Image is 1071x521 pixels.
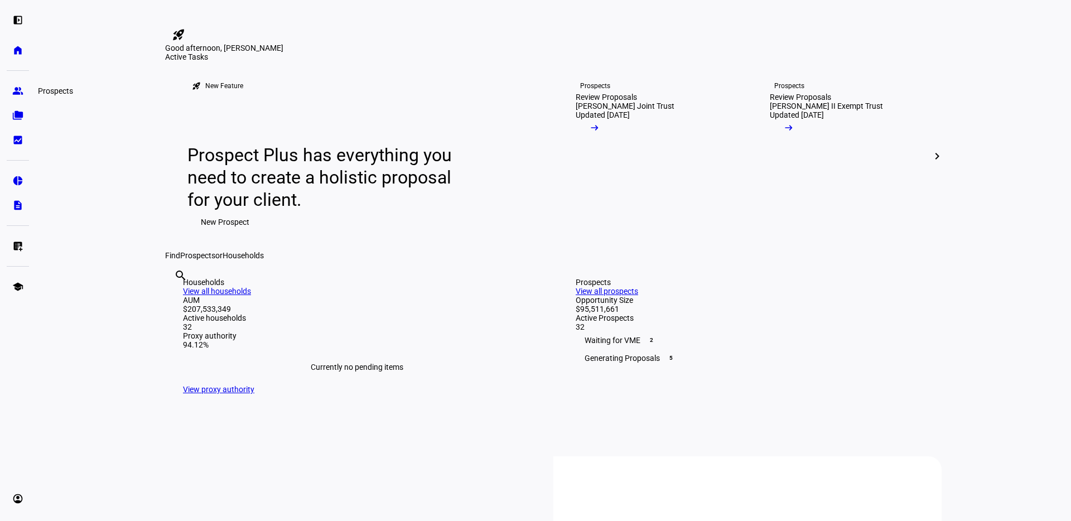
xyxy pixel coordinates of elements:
[183,322,531,331] div: 32
[174,269,187,282] mat-icon: search
[165,44,942,52] div: Good afternoon, [PERSON_NAME]
[183,331,531,340] div: Proxy authority
[183,385,254,394] a: View proxy authority
[12,281,23,292] eth-mat-symbol: school
[647,336,656,345] span: 2
[180,251,215,260] span: Prospects
[33,84,78,98] div: Prospects
[7,194,29,216] a: description
[774,81,804,90] div: Prospects
[580,81,610,90] div: Prospects
[589,122,600,133] mat-icon: arrow_right_alt
[783,122,794,133] mat-icon: arrow_right_alt
[576,313,924,322] div: Active Prospects
[223,251,264,260] span: Households
[205,81,243,90] div: New Feature
[770,102,883,110] div: [PERSON_NAME] II Exempt Trust
[667,354,676,363] span: 5
[576,278,924,287] div: Prospects
[576,296,924,305] div: Opportunity Size
[183,305,531,313] div: $207,533,349
[183,340,531,349] div: 94.12%
[12,134,23,146] eth-mat-symbol: bid_landscape
[12,45,23,56] eth-mat-symbol: home
[12,200,23,211] eth-mat-symbol: description
[576,322,924,331] div: 32
[576,331,924,349] div: Waiting for VME
[576,102,674,110] div: [PERSON_NAME] Joint Trust
[187,211,263,233] button: New Prospect
[12,15,23,26] eth-mat-symbol: left_panel_open
[183,313,531,322] div: Active households
[172,28,185,41] mat-icon: rocket_launch
[183,278,531,287] div: Households
[183,349,531,385] div: Currently no pending items
[752,61,937,251] a: ProspectsReview Proposals[PERSON_NAME] II Exempt TrustUpdated [DATE]
[576,287,638,296] a: View all prospects
[7,129,29,151] a: bid_landscape
[201,211,249,233] span: New Prospect
[558,61,743,251] a: ProspectsReview Proposals[PERSON_NAME] Joint TrustUpdated [DATE]
[576,305,924,313] div: $95,511,661
[12,240,23,252] eth-mat-symbol: list_alt_add
[12,85,23,97] eth-mat-symbol: group
[187,144,462,211] div: Prospect Plus has everything you need to create a holistic proposal for your client.
[576,110,630,119] div: Updated [DATE]
[770,93,831,102] div: Review Proposals
[12,175,23,186] eth-mat-symbol: pie_chart
[576,349,924,367] div: Generating Proposals
[12,110,23,121] eth-mat-symbol: folder_copy
[12,493,23,504] eth-mat-symbol: account_circle
[165,52,942,61] div: Active Tasks
[183,296,531,305] div: AUM
[165,251,942,260] div: Find or
[7,104,29,127] a: folder_copy
[192,81,201,90] mat-icon: rocket_launch
[174,284,176,297] input: Enter name of prospect or household
[576,93,637,102] div: Review Proposals
[7,39,29,61] a: home
[930,149,944,163] mat-icon: chevron_right
[770,110,824,119] div: Updated [DATE]
[7,80,29,102] a: group
[183,287,251,296] a: View all households
[7,170,29,192] a: pie_chart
